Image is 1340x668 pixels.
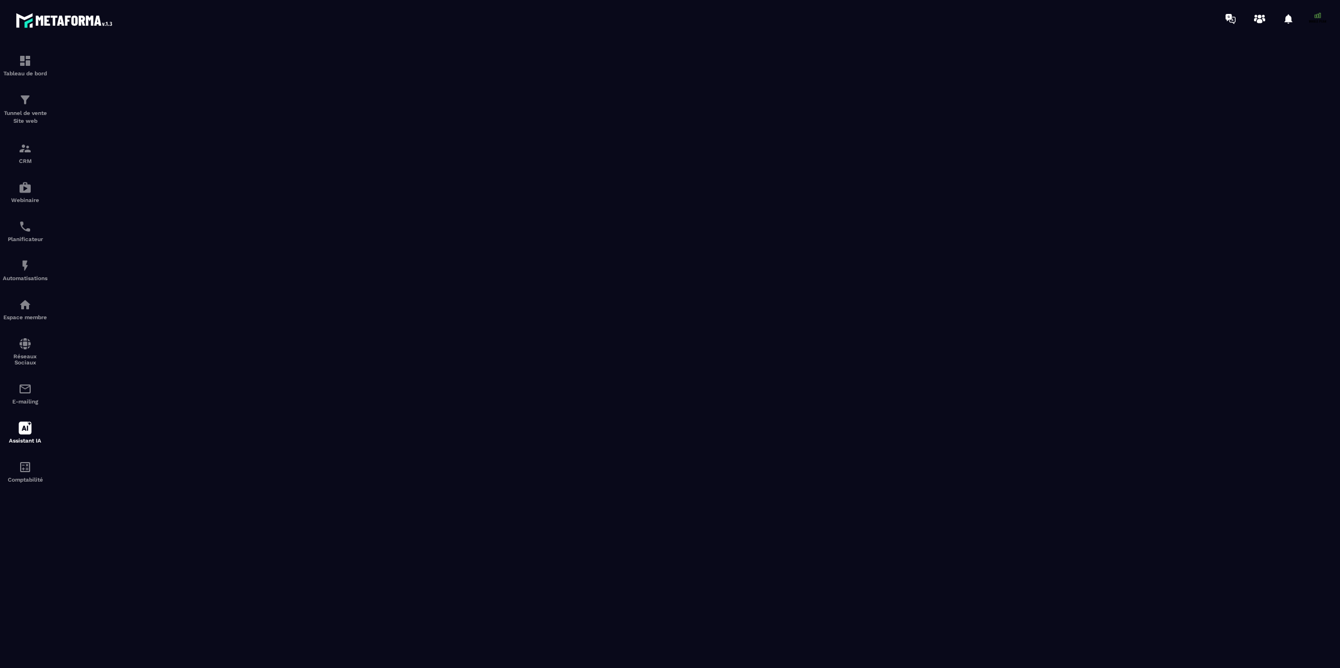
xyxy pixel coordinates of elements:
[18,142,32,155] img: formation
[18,460,32,474] img: accountant
[18,93,32,107] img: formation
[3,398,47,405] p: E-mailing
[3,133,47,172] a: formationformationCRM
[3,85,47,133] a: formationformationTunnel de vente Site web
[3,438,47,444] p: Assistant IA
[3,477,47,483] p: Comptabilité
[3,197,47,203] p: Webinaire
[3,70,47,76] p: Tableau de bord
[18,337,32,350] img: social-network
[3,290,47,329] a: automationsautomationsEspace membre
[3,329,47,374] a: social-networksocial-networkRéseaux Sociaux
[18,298,32,311] img: automations
[3,251,47,290] a: automationsautomationsAutomatisations
[18,382,32,396] img: email
[18,181,32,194] img: automations
[18,259,32,272] img: automations
[3,109,47,125] p: Tunnel de vente Site web
[18,54,32,68] img: formation
[16,10,116,31] img: logo
[3,452,47,491] a: accountantaccountantComptabilité
[3,374,47,413] a: emailemailE-mailing
[3,236,47,242] p: Planificateur
[18,220,32,233] img: scheduler
[3,353,47,366] p: Réseaux Sociaux
[3,158,47,164] p: CRM
[3,275,47,281] p: Automatisations
[3,212,47,251] a: schedulerschedulerPlanificateur
[3,314,47,320] p: Espace membre
[3,46,47,85] a: formationformationTableau de bord
[3,172,47,212] a: automationsautomationsWebinaire
[3,413,47,452] a: Assistant IA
